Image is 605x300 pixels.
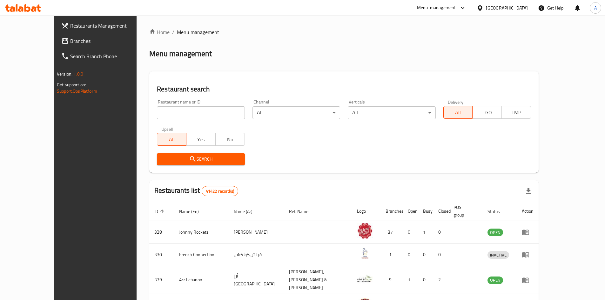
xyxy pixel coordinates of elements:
span: Restaurants Management [70,22,150,30]
label: Upsell [161,127,173,131]
div: Export file [521,183,536,199]
td: 0 [418,243,433,266]
a: Branches [56,33,155,49]
button: All [157,133,186,146]
div: [GEOGRAPHIC_DATA] [486,4,528,11]
td: [PERSON_NAME] [229,221,284,243]
td: French Connection [174,243,229,266]
td: 1 [380,243,403,266]
label: Delivery [448,100,464,104]
span: Search [162,155,239,163]
th: Busy [418,202,433,221]
div: INACTIVE [487,251,509,259]
td: Arz Lebanon [174,266,229,294]
nav: breadcrumb [149,28,539,36]
button: TMP [501,106,531,119]
span: OPEN [487,277,503,284]
th: Action [517,202,539,221]
th: Open [403,202,418,221]
div: Menu [522,276,534,284]
img: Johnny Rockets [357,223,373,239]
td: أرز [GEOGRAPHIC_DATA] [229,266,284,294]
h2: Restaurants list [154,186,238,196]
td: 0 [433,243,448,266]
img: French Connection [357,245,373,261]
span: All [160,135,184,144]
td: 0 [403,243,418,266]
div: Menu [522,228,534,236]
a: Home [149,28,170,36]
span: TMP [504,108,528,117]
span: Ref. Name [289,208,317,215]
td: 1 [403,266,418,294]
div: All [348,106,435,119]
td: 328 [149,221,174,243]
td: فرنش كونكشن [229,243,284,266]
div: Menu [522,251,534,258]
th: Logo [352,202,380,221]
li: / [172,28,174,36]
td: 2 [433,266,448,294]
td: 339 [149,266,174,294]
h2: Menu management [149,49,212,59]
a: Search Branch Phone [56,49,155,64]
button: No [215,133,245,146]
td: Johnny Rockets [174,221,229,243]
span: Menu management [177,28,219,36]
td: 0 [433,221,448,243]
span: 41422 record(s) [202,188,238,194]
span: Version: [57,70,72,78]
td: 0 [403,221,418,243]
button: TGO [472,106,502,119]
th: Branches [380,202,403,221]
span: Status [487,208,508,215]
span: POS group [454,203,475,219]
span: INACTIVE [487,251,509,259]
span: ID [154,208,166,215]
div: Total records count [202,186,238,196]
span: Branches [70,37,150,45]
td: 330 [149,243,174,266]
span: Name (Ar) [234,208,261,215]
span: All [446,108,470,117]
span: A [594,4,597,11]
span: OPEN [487,229,503,236]
th: Closed [433,202,448,221]
span: Yes [189,135,213,144]
span: Get support on: [57,81,86,89]
button: Search [157,153,245,165]
div: All [252,106,340,119]
span: Search Branch Phone [70,52,150,60]
button: Yes [186,133,216,146]
span: No [218,135,242,144]
img: Arz Lebanon [357,271,373,287]
td: 0 [418,266,433,294]
div: Menu-management [417,4,456,12]
td: 9 [380,266,403,294]
span: 1.0.0 [73,70,83,78]
a: Restaurants Management [56,18,155,33]
span: TGO [475,108,499,117]
td: [PERSON_NAME],[PERSON_NAME] & [PERSON_NAME] [284,266,352,294]
td: 1 [418,221,433,243]
td: 37 [380,221,403,243]
a: Support.OpsPlatform [57,87,97,95]
input: Search for restaurant name or ID.. [157,106,245,119]
h2: Restaurant search [157,84,531,94]
button: All [443,106,473,119]
span: Name (En) [179,208,207,215]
